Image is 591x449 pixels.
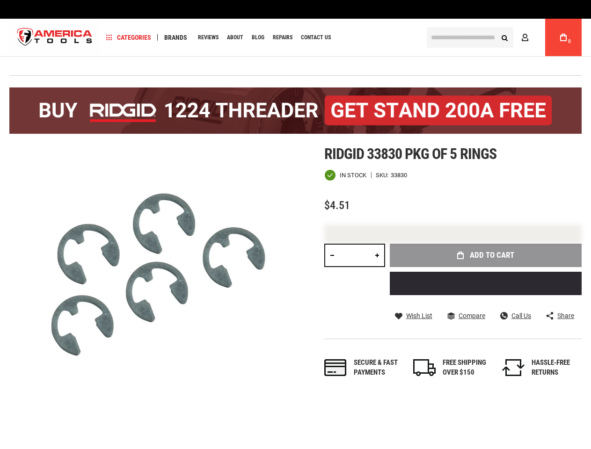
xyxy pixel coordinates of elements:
[106,34,151,41] span: Categories
[324,145,496,163] span: Ridgid 33830 pkg of 5 rings
[532,358,582,378] div: HASSLE-FREE RETURNS
[391,172,407,178] div: 33830
[297,31,335,44] a: Contact Us
[511,312,531,319] span: Call Us
[301,35,331,40] span: Contact Us
[223,31,248,44] a: About
[459,312,485,319] span: Compare
[496,29,513,46] button: Search
[273,35,292,40] span: Repairs
[502,359,525,376] img: returns
[324,199,350,212] span: $4.51
[395,311,432,320] a: Wish List
[194,31,223,44] a: Reviews
[102,31,155,44] a: Categories
[340,172,366,178] span: In stock
[557,312,574,319] span: Share
[9,145,296,432] img: main product photo
[160,31,191,44] a: Brands
[568,39,571,44] span: 0
[9,87,582,134] img: BOGO: Buy the RIDGID® 1224 Threader (26092), get the 92467 200A Stand FREE!
[252,35,264,40] span: Blog
[198,35,219,40] span: Reviews
[443,358,493,378] div: FREE SHIPPING OVER $150
[447,311,485,320] a: Compare
[269,31,297,44] a: Repairs
[9,20,100,55] a: store logo
[248,31,269,44] a: Blog
[324,169,366,181] div: Availability
[555,19,572,56] a: 0
[413,359,436,376] img: shipping
[324,359,347,376] img: payments
[227,35,243,40] span: About
[164,34,187,41] span: Brands
[406,312,432,319] span: Wish List
[9,20,100,55] img: America Tools
[500,311,531,320] a: Call Us
[354,358,404,378] div: Secure & fast payments
[376,172,391,178] strong: SKU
